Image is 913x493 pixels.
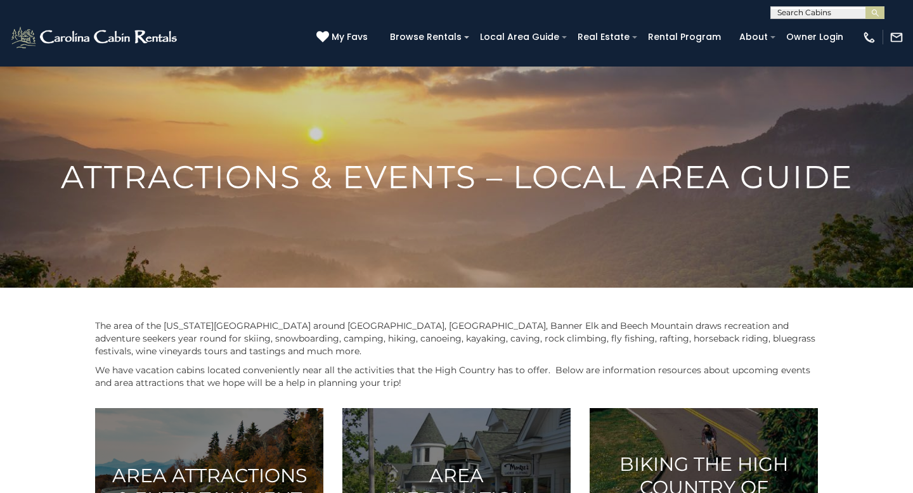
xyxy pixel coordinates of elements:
a: About [733,27,774,47]
img: mail-regular-white.png [890,30,903,44]
a: Real Estate [571,27,636,47]
p: The area of the [US_STATE][GEOGRAPHIC_DATA] around [GEOGRAPHIC_DATA], [GEOGRAPHIC_DATA], Banner E... [95,319,818,357]
img: White-1-2.png [10,25,181,50]
a: My Favs [316,30,371,44]
a: Browse Rentals [384,27,468,47]
a: Owner Login [780,27,850,47]
img: phone-regular-white.png [862,30,876,44]
span: My Favs [332,30,368,44]
a: Rental Program [642,27,727,47]
a: Local Area Guide [474,27,566,47]
p: We have vacation cabins located conveniently near all the activities that the High Country has to... [95,364,818,389]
